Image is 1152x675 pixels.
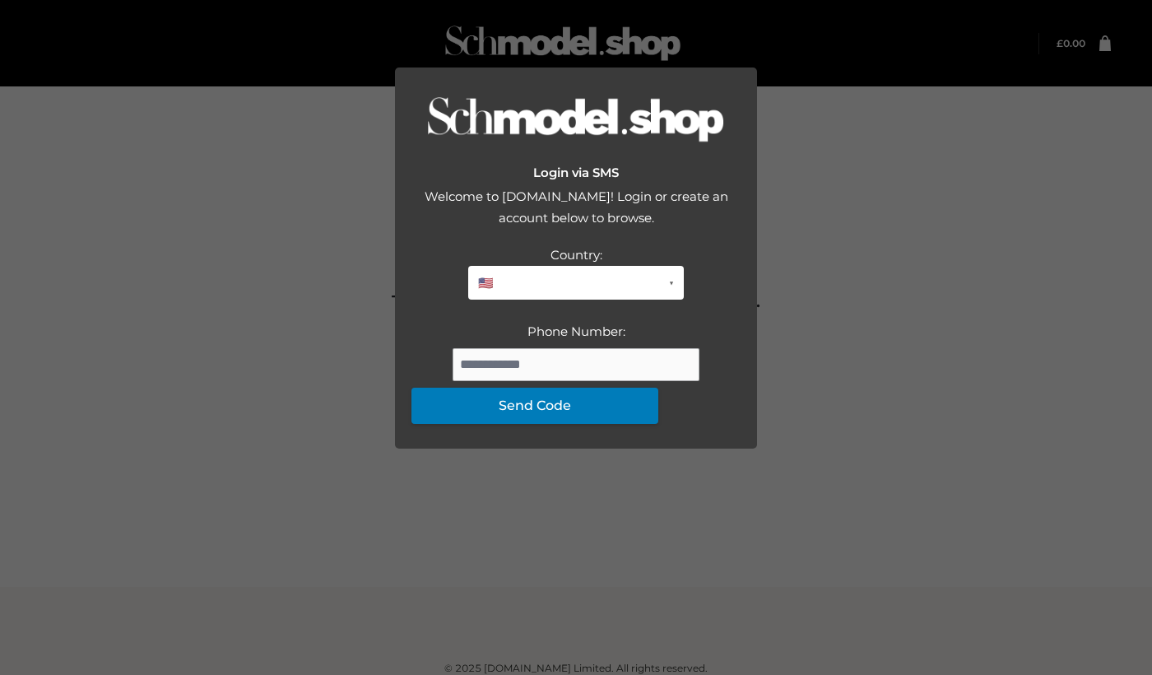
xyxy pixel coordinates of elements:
label: Phone Number: [527,324,625,339]
button: Send Code [411,388,658,424]
span: 🇺🇸 [GEOGRAPHIC_DATA] (+1) [478,272,662,294]
img: Logo [428,96,724,145]
label: Country: [550,247,602,263]
div: Welcome to [DOMAIN_NAME]! Login or create an account below to browse. [411,186,741,244]
h2: Login via SMS [411,165,741,180]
